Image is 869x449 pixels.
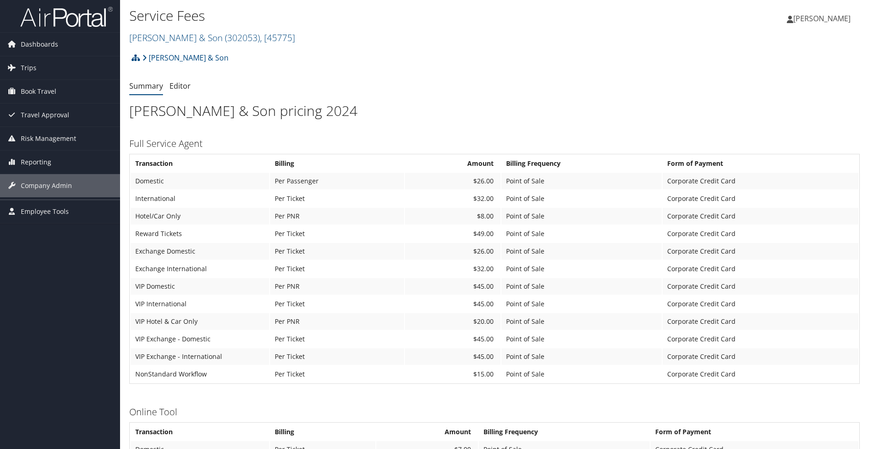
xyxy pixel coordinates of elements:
[663,278,858,295] td: Corporate Credit Card
[405,208,501,224] td: $8.00
[131,313,269,330] td: VIP Hotel & Car Only
[21,33,58,56] span: Dashboards
[501,190,662,207] td: Point of Sale
[663,225,858,242] td: Corporate Credit Card
[21,56,36,79] span: Trips
[501,225,662,242] td: Point of Sale
[131,424,269,440] th: Transaction
[270,278,404,295] td: Per PNR
[129,101,860,121] h1: [PERSON_NAME] & Son pricing 2024
[663,155,858,172] th: Form of Payment
[405,313,501,330] td: $20.00
[405,366,501,382] td: $15.00
[663,208,858,224] td: Corporate Credit Card
[270,366,404,382] td: Per Ticket
[501,261,662,277] td: Point of Sale
[501,278,662,295] td: Point of Sale
[270,208,404,224] td: Per PNR
[131,173,269,189] td: Domestic
[21,151,51,174] span: Reporting
[129,81,163,91] a: Summary
[131,243,269,260] td: Exchange Domestic
[663,366,858,382] td: Corporate Credit Card
[129,137,860,150] h3: Full Service Agent
[21,127,76,150] span: Risk Management
[270,173,404,189] td: Per Passenger
[405,348,501,365] td: $45.00
[663,173,858,189] td: Corporate Credit Card
[501,331,662,347] td: Point of Sale
[405,190,501,207] td: $32.00
[270,313,404,330] td: Per PNR
[479,424,650,440] th: Billing Frequency
[501,243,662,260] td: Point of Sale
[793,13,851,24] span: [PERSON_NAME]
[663,261,858,277] td: Corporate Credit Card
[142,49,229,67] a: [PERSON_NAME] & Son
[405,331,501,347] td: $45.00
[131,348,269,365] td: VIP Exchange - International
[651,424,858,440] th: Form of Payment
[131,190,269,207] td: International
[131,208,269,224] td: Hotel/Car Only
[131,225,269,242] td: Reward Tickets
[405,278,501,295] td: $45.00
[663,313,858,330] td: Corporate Credit Card
[405,296,501,312] td: $45.00
[270,261,404,277] td: Per Ticket
[21,174,72,197] span: Company Admin
[131,155,269,172] th: Transaction
[376,424,478,440] th: Amount
[405,261,501,277] td: $32.00
[225,31,260,44] span: ( 302053 )
[501,296,662,312] td: Point of Sale
[260,31,295,44] span: , [ 45775 ]
[20,6,113,28] img: airportal-logo.png
[270,296,404,312] td: Per Ticket
[663,331,858,347] td: Corporate Credit Card
[129,406,860,419] h3: Online Tool
[131,278,269,295] td: VIP Domestic
[131,331,269,347] td: VIP Exchange - Domestic
[663,296,858,312] td: Corporate Credit Card
[169,81,191,91] a: Editor
[270,331,404,347] td: Per Ticket
[405,173,501,189] td: $26.00
[270,243,404,260] td: Per Ticket
[405,155,501,172] th: Amount
[501,155,662,172] th: Billing Frequency
[129,31,295,44] a: [PERSON_NAME] & Son
[270,348,404,365] td: Per Ticket
[787,5,860,32] a: [PERSON_NAME]
[270,424,375,440] th: Billing
[663,348,858,365] td: Corporate Credit Card
[405,243,501,260] td: $26.00
[663,190,858,207] td: Corporate Credit Card
[131,366,269,382] td: NonStandard Workflow
[501,366,662,382] td: Point of Sale
[131,261,269,277] td: Exchange International
[501,208,662,224] td: Point of Sale
[501,348,662,365] td: Point of Sale
[131,296,269,312] td: VIP International
[21,80,56,103] span: Book Travel
[21,200,69,223] span: Employee Tools
[663,243,858,260] td: Corporate Credit Card
[270,190,404,207] td: Per Ticket
[129,6,616,25] h1: Service Fees
[405,225,501,242] td: $49.00
[501,313,662,330] td: Point of Sale
[21,103,69,127] span: Travel Approval
[270,225,404,242] td: Per Ticket
[270,155,404,172] th: Billing
[501,173,662,189] td: Point of Sale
